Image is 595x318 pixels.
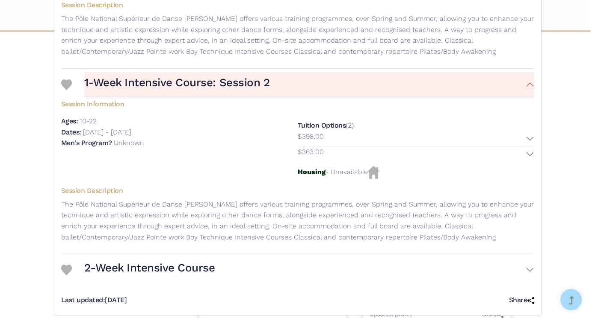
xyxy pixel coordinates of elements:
img: Housing Unvailable [368,166,379,179]
h5: Tuition Options [298,121,346,129]
div: (2) [298,116,534,166]
p: The Pôle National Supérieur de Danse [PERSON_NAME] offers various training programmes, over Sprin... [61,199,534,242]
h5: Session Information [61,96,534,109]
h5: Men's Program? [61,139,112,147]
img: Heart [61,79,72,90]
p: $398.00 [298,131,324,142]
button: 2-Week Intensive Course [84,257,534,282]
p: - Unavailable [298,166,534,179]
h5: Share [509,296,534,305]
h5: [DATE] [61,296,127,305]
p: $363.00 [298,146,324,158]
h3: 1-Week Intensive Course: Session 2 [84,76,270,90]
button: 1-Week Intensive Course: Session 2 [84,72,534,97]
h5: Session Description [61,1,534,10]
p: Unknown [114,139,144,147]
p: [DATE] - [DATE] [83,128,131,136]
h5: Dates: [61,128,81,136]
h3: 2-Week Intensive Course [84,261,215,275]
p: 10-22 [80,117,97,125]
h5: Ages: [61,117,78,125]
span: Last updated: [61,296,105,304]
button: $398.00 [298,131,534,146]
img: Heart [61,265,72,275]
button: $363.00 [298,146,534,162]
span: Housing [298,168,326,176]
p: The Pôle National Supérieur de Danse [PERSON_NAME] offers various training programmes, over Sprin... [61,13,534,57]
h5: Session Description [61,187,534,195]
